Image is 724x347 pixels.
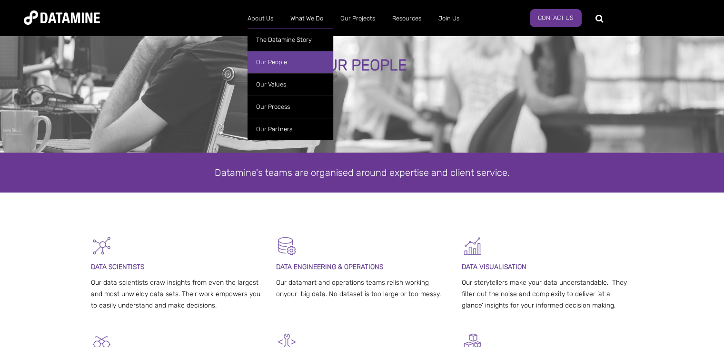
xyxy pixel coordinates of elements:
[248,96,333,118] a: Our Process
[384,6,430,31] a: Resources
[85,57,640,74] div: OUR PEOPLE
[91,277,263,311] p: Our data scientists draw insights from even the largest and most unwieldy data sets. Their work e...
[462,235,483,257] img: Graph 5
[248,118,333,140] a: Our Partners
[430,6,468,31] a: Join Us
[91,263,144,271] span: DATA SCIENTISTS
[276,263,383,271] span: DATA ENGINEERING & OPERATIONS
[24,10,100,25] img: Datamine
[332,6,384,31] a: Our Projects
[239,6,282,31] a: About Us
[282,6,332,31] a: What We Do
[276,235,298,257] img: Datamart
[248,73,333,96] a: Our Values
[215,167,510,178] span: Datamine's teams are organised around expertise and client service.
[530,9,582,27] a: Contact Us
[91,235,112,257] img: Graph - Network
[248,29,333,51] a: The Datamine Story
[462,263,526,271] span: DATA VISUALISATION
[276,277,448,300] p: Our datamart and operations teams relish working onyour big data. No dataset is too large or too ...
[462,277,634,311] p: Our storytellers make your data understandable. They filter out the noise and complexity to deliv...
[248,51,333,73] a: Our People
